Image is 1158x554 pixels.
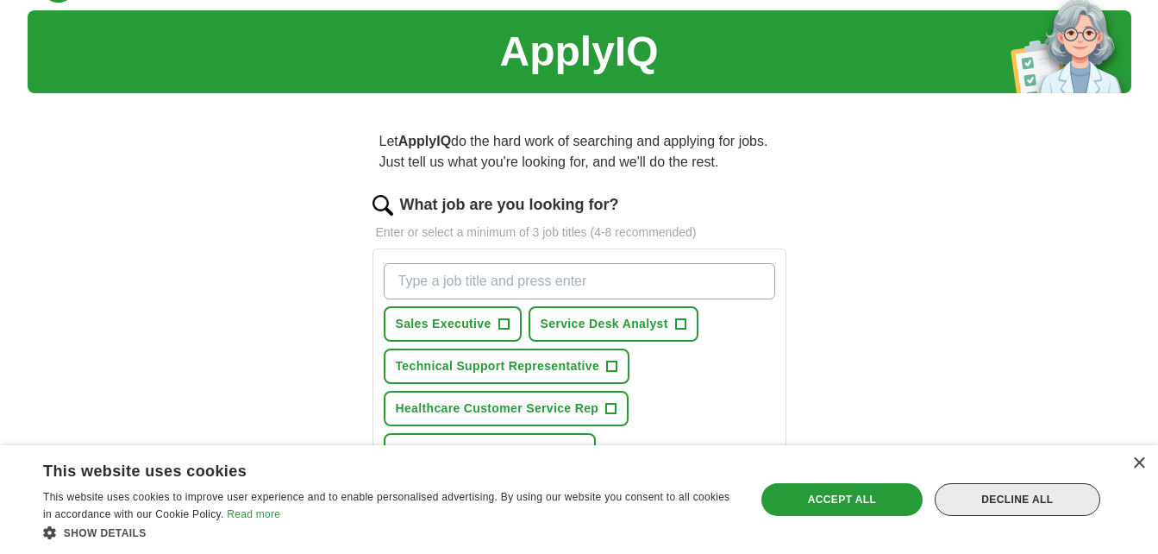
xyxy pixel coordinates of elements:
h1: ApplyIQ [499,21,658,83]
button: Technical Support Representative [384,349,630,384]
div: This website uses cookies [43,456,691,482]
span: Sales Executive [396,315,491,333]
p: Enter or select a minimum of 3 job titles (4-8 recommended) [372,223,786,242]
button: Service Desk Analyst [529,306,698,342]
button: Sales Executive [384,306,522,342]
span: Customer Service Specialist [396,442,566,460]
span: This website uses cookies to improve user experience and to enable personalised advertising. By u... [43,491,729,520]
div: Show details [43,524,734,541]
div: Close [1132,457,1145,470]
label: What job are you looking for? [400,193,619,217]
div: Accept all [761,483,923,516]
button: Customer Service Specialist [384,433,597,469]
strong: ApplyIQ [398,134,451,148]
div: Decline all [935,483,1100,516]
img: search.png [372,195,393,216]
input: Type a job title and press enter [384,263,775,299]
span: Technical Support Representative [396,357,600,375]
p: Let do the hard work of searching and applying for jobs. Just tell us what you're looking for, an... [372,124,786,179]
span: Healthcare Customer Service Rep [396,400,599,418]
span: Service Desk Analyst [541,315,668,333]
span: Show details [64,527,147,539]
a: Read more, opens a new window [227,508,280,520]
button: Healthcare Customer Service Rep [384,391,629,426]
